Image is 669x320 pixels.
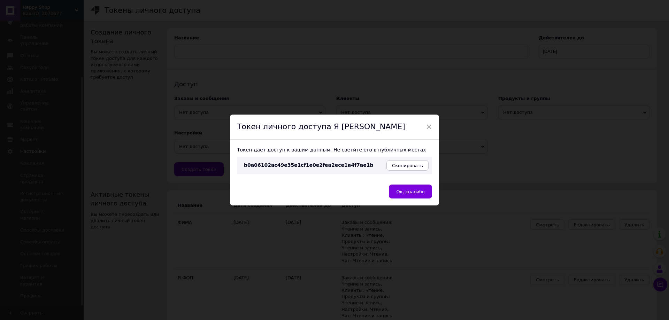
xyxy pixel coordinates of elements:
[392,163,423,168] span: Скопировать
[244,162,374,168] span: b0a06102ac49e35e1cf1e0e2fea2ece1a4f7ae1b
[389,185,432,198] button: Ок, спасибо
[386,160,429,171] button: Скопировать
[426,121,432,133] span: ×
[237,147,432,154] div: Токен дает доступ к вашим данным. Не светите его в публичных местах
[396,189,425,194] span: Ок, спасибо
[230,115,439,140] div: Токен личного доступа Я [PERSON_NAME]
